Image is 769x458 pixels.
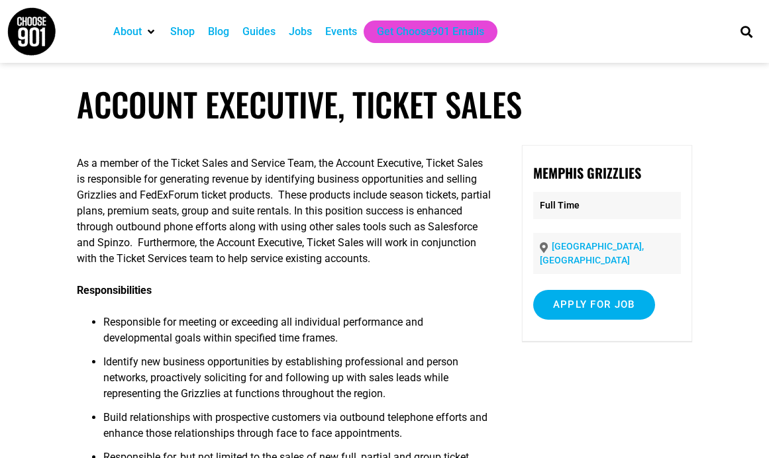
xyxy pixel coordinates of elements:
[208,24,229,40] a: Blog
[113,24,142,40] a: About
[735,21,757,42] div: Search
[77,284,152,297] strong: Responsibilities
[107,21,164,43] div: About
[103,354,491,410] li: Identify new business opportunities by establishing professional and person networks, proactively...
[289,24,312,40] a: Jobs
[540,241,644,265] a: [GEOGRAPHIC_DATA], [GEOGRAPHIC_DATA]
[103,410,491,449] li: Build relationships with prospective customers via outbound telephone efforts and enhance those r...
[325,24,357,40] a: Events
[377,24,484,40] a: Get Choose901 Emails
[103,314,491,354] li: Responsible for meeting or exceeding all individual performance and developmental goals within sp...
[533,192,681,219] p: Full Time
[107,21,719,43] nav: Main nav
[533,163,641,183] strong: Memphis Grizzlies
[170,24,195,40] a: Shop
[242,24,276,40] a: Guides
[77,156,491,267] p: As a member of the Ticket Sales and Service Team, the Account Executive, Ticket Sales is responsi...
[533,290,655,320] input: Apply for job
[77,85,692,124] h1: Account Executive, Ticket Sales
